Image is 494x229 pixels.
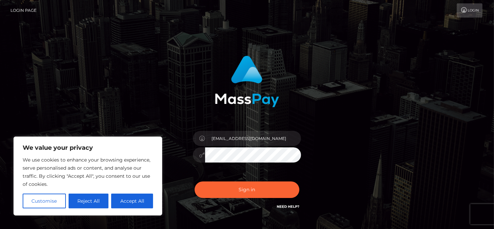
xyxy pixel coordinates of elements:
keeper-lock: Open Keeper Popup [287,134,295,142]
a: Login [457,3,483,18]
img: MassPay Login [215,56,279,107]
a: Need Help? [277,204,299,209]
p: We use cookies to enhance your browsing experience, serve personalised ads or content, and analys... [23,156,153,188]
button: Sign in [195,181,299,198]
button: Customise [23,194,66,208]
div: We value your privacy [14,137,162,216]
button: Reject All [69,194,109,208]
p: We value your privacy [23,144,153,152]
a: Login Page [10,3,36,18]
input: Username... [205,131,301,146]
button: Accept All [111,194,153,208]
